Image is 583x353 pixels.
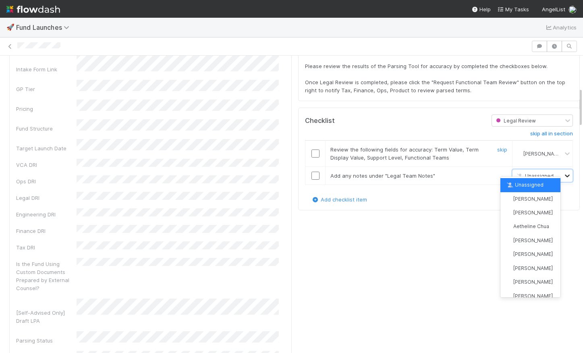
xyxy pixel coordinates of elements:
[305,117,335,125] h5: Checklist
[16,65,77,73] div: Intake Form Link
[311,196,367,203] a: Add checklist item
[16,23,73,31] span: Fund Launches
[305,63,567,93] span: Please review the results of the Parsing Tool for accuracy by completed the checkboxes below. Onc...
[330,172,435,179] span: Add any notes under "Legal Team Notes"
[16,125,77,133] div: Fund Structure
[497,6,529,12] span: My Tasks
[542,6,565,12] span: AngelList
[497,146,507,153] a: skip
[530,131,573,140] a: skip all in section
[515,173,554,179] span: Unassigned
[506,237,512,243] img: avatar_df83acd9-d480-4d6e-a150-67f005a3ea0d.png
[506,195,512,202] img: avatar_1d14498f-6309-4f08-8780-588779e5ce37.png
[6,24,15,31] span: 🚀
[16,144,77,152] div: Target Launch Date
[6,2,60,16] img: logo-inverted-e16ddd16eac7371096b0.svg
[16,161,77,169] div: VCA DRI
[16,309,77,325] div: [Self-Advised Only] Draft LPA
[471,5,491,13] div: Help
[530,131,573,137] h6: skip all in section
[506,223,512,230] img: avatar_103f69d0-f655-4f4f-bc28-f3abe7034599.png
[16,194,77,202] div: Legal DRI
[506,265,512,271] img: avatar_628a5c20-041b-43d3-a441-1958b262852b.png
[16,336,77,345] div: Parsing Status
[16,260,77,292] div: Is the Fund Using Custom Documents Prepared by External Counsel?
[513,196,553,202] span: [PERSON_NAME]
[516,150,522,157] img: avatar_6811aa62-070e-4b0a-ab85-15874fb457a1.png
[513,237,553,243] span: [PERSON_NAME]
[506,209,512,216] img: avatar_55c8bf04-bdf8-4706-8388-4c62d4787457.png
[16,210,77,218] div: Engineering DRI
[16,243,77,251] div: Tax DRI
[513,265,553,271] span: [PERSON_NAME]
[16,227,77,235] div: Finance DRI
[330,146,479,161] span: Review the following fields for accuracy: Term Value, Term Display Value, Support Level, Function...
[513,223,549,229] span: Aetheline Chua
[506,251,512,257] img: avatar_a30eae2f-1634-400a-9e21-710cfd6f71f0.png
[497,5,529,13] a: My Tasks
[513,251,553,257] span: [PERSON_NAME]
[513,293,553,299] span: [PERSON_NAME]
[513,279,553,285] span: [PERSON_NAME]
[506,293,512,299] img: avatar_34f05275-b011-483d-b245-df8db41250f6.png
[545,23,577,32] a: Analytics
[513,210,553,216] span: [PERSON_NAME]
[506,279,512,285] img: avatar_d6b50140-ca82-482e-b0bf-854821fc5d82.png
[16,105,77,113] div: Pricing
[494,118,536,124] span: Legal Review
[16,177,77,185] div: Ops DRI
[505,182,544,188] span: Unassigned
[568,6,577,14] img: avatar_6811aa62-070e-4b0a-ab85-15874fb457a1.png
[16,85,77,93] div: GP Tier
[523,151,563,157] span: [PERSON_NAME]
